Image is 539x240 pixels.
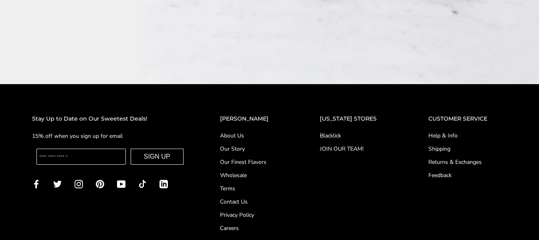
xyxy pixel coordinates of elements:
iframe: Sign Up via Text for Offers [6,210,83,234]
a: Contact Us [220,198,288,206]
a: Pinterest [96,179,104,188]
a: TikTok [138,179,147,188]
h2: CUSTOMER SERVICE [428,114,507,123]
a: Instagram [75,179,83,188]
a: Privacy Policy [220,211,288,219]
a: Blacklick [320,131,396,140]
a: About Us [220,131,288,140]
a: Our Story [220,145,288,153]
a: LinkedIn [159,179,168,188]
a: Terms [220,184,288,193]
a: Shipping [428,145,507,153]
a: Careers [220,224,288,232]
a: Our Finest Flavors [220,158,288,166]
a: Returns & Exchanges [428,158,507,166]
a: Wholesale [220,171,288,179]
button: SIGN UP [131,149,184,165]
a: JOIN OUR TEAM! [320,145,396,153]
a: Help & Info [428,131,507,140]
h2: Stay Up to Date on Our Sweetest Deals! [32,114,188,123]
a: YouTube [117,179,125,188]
a: Facebook [32,179,40,188]
h2: [PERSON_NAME] [220,114,288,123]
a: Twitter [53,179,62,188]
a: Feedback [428,171,507,179]
input: Enter your email [36,149,126,165]
p: 15% off when you sign up for email [32,131,188,141]
h2: [US_STATE] STORES [320,114,396,123]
